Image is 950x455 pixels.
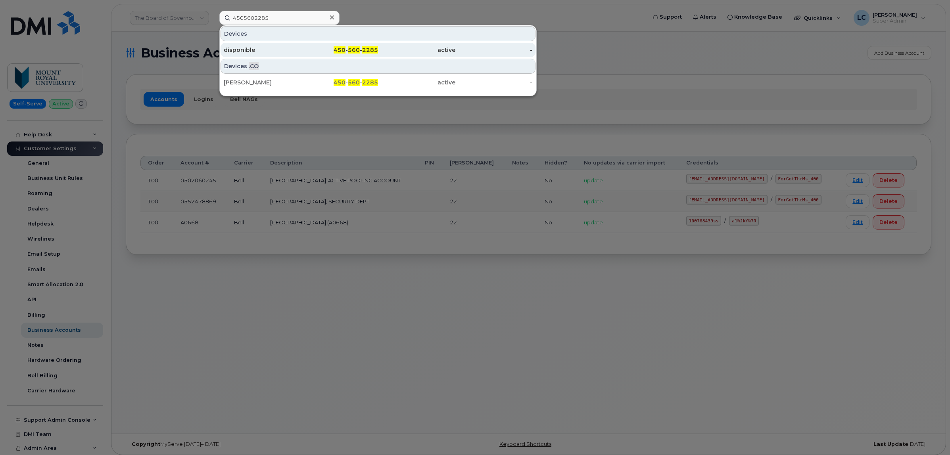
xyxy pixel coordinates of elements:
[334,79,345,86] span: 450
[378,46,455,54] div: active
[334,46,345,54] span: 450
[249,62,259,70] span: .CO
[221,75,535,90] a: [PERSON_NAME]450-560-2285active-
[221,43,535,57] a: disponible450-560-2285active-
[455,46,533,54] div: -
[301,46,378,54] div: - -
[348,46,360,54] span: 560
[224,46,301,54] div: disponible
[348,79,360,86] span: 560
[301,78,378,86] div: - -
[362,79,378,86] span: 2285
[362,46,378,54] span: 2285
[455,78,533,86] div: -
[221,26,535,41] div: Devices
[221,59,535,74] div: Devices
[224,78,301,86] div: [PERSON_NAME]
[378,78,455,86] div: active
